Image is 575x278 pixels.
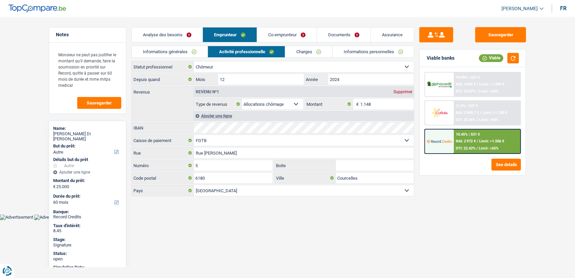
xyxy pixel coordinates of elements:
span: Limit: <65% [479,146,498,151]
label: Caisse de paiement [132,135,194,146]
img: TopCompare Logo [8,4,66,13]
div: Signature [53,242,122,248]
span: € [53,184,56,190]
div: Stage: [53,237,122,242]
span: DTI: 23.87% [456,89,475,94]
div: 8.45 [53,228,122,234]
span: / [476,118,478,122]
div: Ajouter une ligne [53,170,122,175]
span: Limit: <60% [479,118,498,122]
div: Supprimer [391,90,414,94]
label: But du prêt: [53,143,121,149]
div: 10.45% | 531 € [456,132,480,137]
label: Depuis quand [132,74,194,85]
input: MM [218,74,304,85]
span: Limit: >1.506 € [479,139,504,143]
label: Pays [132,185,194,196]
span: Limit: >1.100 € [482,111,507,115]
a: Informations générales [132,46,208,57]
div: Revenu nº1 [194,90,220,94]
label: Revenus [132,86,193,94]
a: Activité professionnelle [208,46,285,57]
div: Record Credits [53,214,122,220]
h5: Notes [56,32,119,38]
span: [PERSON_NAME] [502,6,538,12]
img: AlphaCredit [427,81,452,88]
label: Année [304,74,328,85]
a: Emprunteur [203,27,257,42]
img: Cofidis [427,106,452,119]
span: Sauvegarder [87,101,112,105]
span: NAI: 2 972 € [456,139,476,143]
label: Montant [305,99,353,110]
label: Montant du prêt: [53,178,121,183]
input: AAAA [328,74,414,85]
div: Viable [479,54,503,62]
a: Assurance [371,27,414,42]
div: Viable banks [426,55,454,61]
span: / [476,89,478,94]
div: Ajouter une ligne [194,111,414,121]
a: Charges [285,46,332,57]
div: 11.9% | 547 € [456,104,478,108]
a: Informations personnelles [333,46,414,57]
a: Documents [317,27,370,42]
a: Analyse des besoins [132,27,203,42]
div: Simulation Date: [53,265,122,270]
label: Ville [274,173,336,183]
div: [PERSON_NAME] Di [PERSON_NAME] [53,131,122,142]
div: open [53,256,122,262]
span: / [476,146,478,151]
span: € [353,99,360,110]
div: Taux d'intérêt: [53,223,122,229]
label: Numéro [132,160,194,171]
span: NAI: 2 845 € [456,82,476,86]
span: DTI: 23.36% [456,118,475,122]
label: Code postal [132,173,194,183]
span: / [477,139,478,143]
span: Limit: >1.000 € [479,82,504,86]
label: Rue [132,147,194,158]
img: Record Credits [427,135,452,147]
span: NAI: 2 959,7 € [456,111,479,115]
button: See details [491,159,521,171]
a: Co-emprunteur [257,27,317,42]
label: Statut professionnel [132,61,194,72]
div: Détails but du prêt [53,157,122,162]
span: / [477,82,478,86]
label: Boite [274,160,336,171]
span: DTI: 22.42% [456,146,475,151]
button: Sauvegarder [475,27,526,42]
div: Banque: [53,209,122,215]
label: Durée du prêt: [53,194,121,199]
label: IBAN [132,122,194,133]
label: Type de revenus [194,99,242,110]
button: Sauvegarder [77,97,121,109]
label: Mois [194,74,218,85]
img: Advertisement [34,215,67,220]
div: Status: [53,251,122,256]
div: fr [560,5,567,12]
a: [PERSON_NAME] [496,3,544,14]
div: Name: [53,126,122,131]
div: 10.99% | 537 € [456,75,480,80]
span: Limit: <65% [479,89,498,94]
span: / [480,111,481,115]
